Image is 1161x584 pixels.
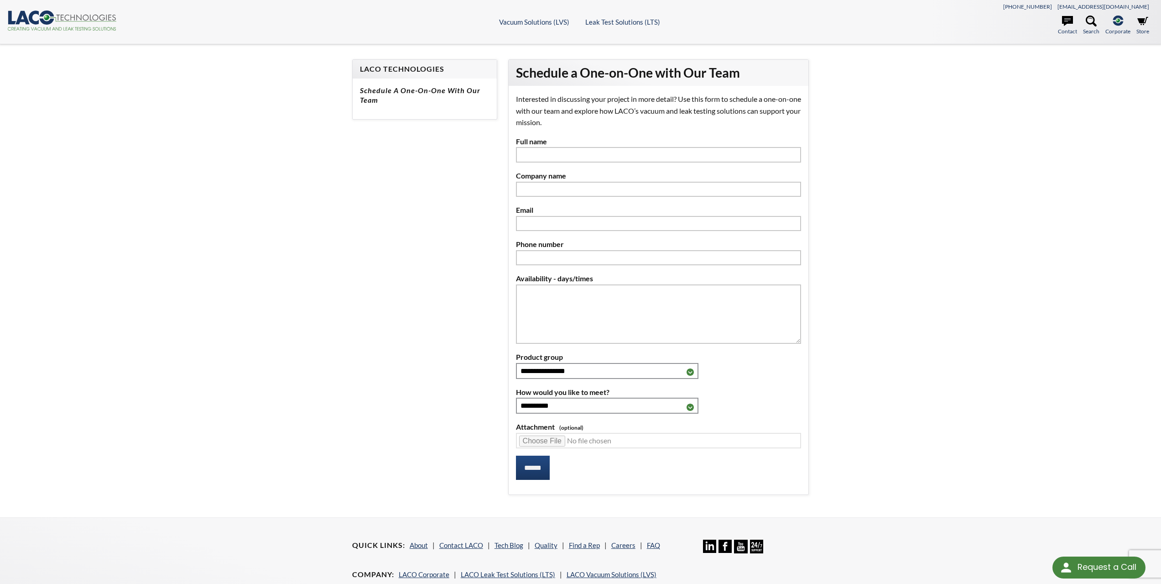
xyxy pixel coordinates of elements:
a: Contact LACO [439,541,483,549]
a: [EMAIL_ADDRESS][DOMAIN_NAME] [1057,3,1149,10]
a: Contact [1058,16,1077,36]
img: round button [1059,560,1073,575]
label: How would you like to meet? [516,386,802,398]
a: Vacuum Solutions (LVS) [499,18,569,26]
label: Email [516,204,802,216]
label: Full name [516,136,802,147]
label: Attachment [516,421,802,433]
h4: Quick Links [352,541,405,550]
h4: Company [352,570,394,579]
a: Store [1136,16,1149,36]
a: [PHONE_NUMBER] [1003,3,1052,10]
a: Leak Test Solutions (LTS) [585,18,660,26]
a: Find a Rep [569,541,600,549]
h4: LACO Technologies [360,64,489,74]
a: LACO Leak Test Solutions (LTS) [461,570,555,579]
p: Interested in discussing your project in more detail? Use this form to schedule a one-on-one with... [516,93,802,128]
a: 24/7 Support [750,547,763,555]
div: Request a Call [1078,557,1136,578]
a: Quality [535,541,557,549]
a: About [410,541,428,549]
label: Product group [516,351,802,363]
a: Careers [611,541,635,549]
label: Availability - days/times [516,273,802,284]
a: Search [1083,16,1099,36]
h5: Schedule a One-on-One with Our Team [360,86,489,105]
a: LACO Corporate [399,570,449,579]
label: Company name [516,170,802,182]
a: FAQ [647,541,660,549]
img: 24/7 Support Icon [750,540,763,553]
a: Tech Blog [495,541,523,549]
div: Request a Call [1052,557,1145,579]
a: LACO Vacuum Solutions (LVS) [567,570,656,579]
h2: Schedule a One-on-One with Our Team [516,64,802,81]
label: Phone number [516,238,802,250]
span: Corporate [1105,27,1130,36]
